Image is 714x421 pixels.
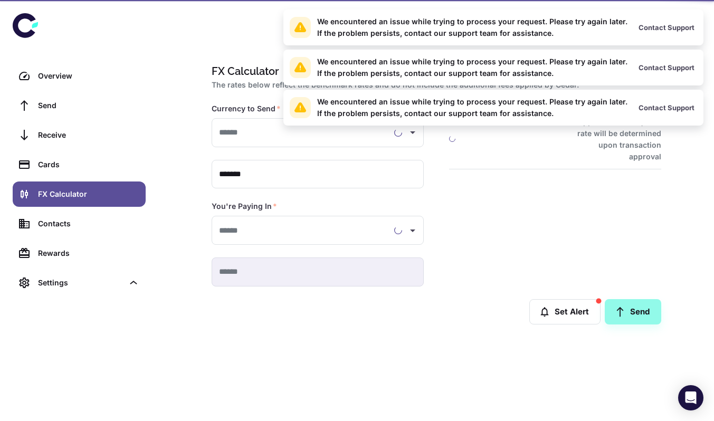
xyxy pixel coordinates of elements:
button: Open [405,125,420,140]
a: Overview [13,63,146,89]
div: Send [38,100,139,111]
button: Contact Support [636,20,697,35]
div: Cards [38,159,139,170]
div: Overview [38,70,139,82]
div: We encountered an issue while trying to process your request. Please try again later. If the prob... [317,16,627,39]
a: Cards [13,152,146,177]
div: Rewards [38,247,139,259]
div: Receive [38,129,139,141]
button: Open [405,223,420,238]
div: We encountered an issue while trying to process your request. Please try again later. If the prob... [317,96,627,119]
div: Open Intercom Messenger [678,385,703,410]
label: You're Paying In [212,201,277,212]
button: Set Alert [529,299,601,324]
div: Settings [38,277,123,289]
div: Contacts [38,218,139,229]
div: Settings [13,270,146,295]
a: Send [13,93,146,118]
a: Rewards [13,241,146,266]
button: Contact Support [636,100,697,116]
h6: Approximate rate, final rate will be determined upon transaction approval [566,116,661,162]
h1: FX Calculator [212,63,657,79]
a: Receive [13,122,146,148]
label: Currency to Send [212,103,281,114]
a: FX Calculator [13,181,146,207]
button: Contact Support [636,60,697,75]
div: FX Calculator [38,188,139,200]
a: Contacts [13,211,146,236]
a: Send [605,299,661,324]
div: We encountered an issue while trying to process your request. Please try again later. If the prob... [317,56,627,79]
